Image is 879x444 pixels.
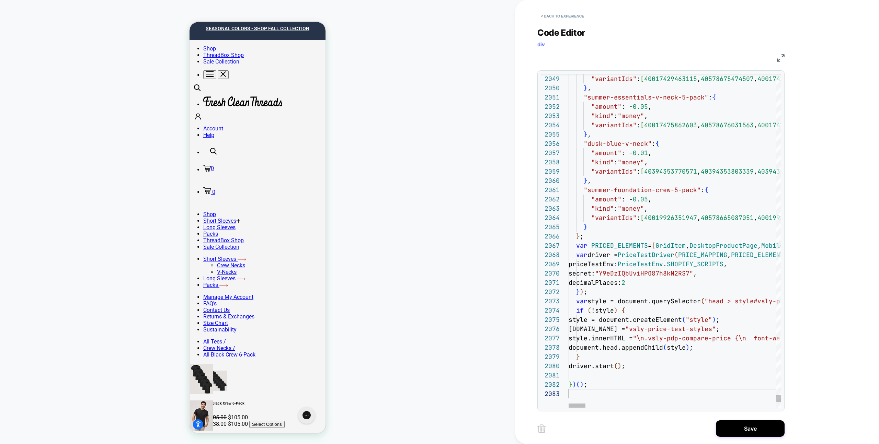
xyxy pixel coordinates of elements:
a: 0 [14,167,26,173]
span: Short Sleeves [14,196,47,202]
div: 2055 [541,130,560,139]
span: ( [587,306,591,314]
span: PRICED_ELEMENTS [591,242,648,249]
span: : [637,121,640,129]
div: 2052 [541,102,560,111]
div: 2068 [541,250,560,259]
div: 2080 [541,361,560,371]
span: "amount" [591,149,621,157]
span: ; [716,316,720,324]
span: ( [682,316,686,324]
span: } [584,130,587,138]
span: 40394353803339 [701,167,754,175]
span: [ [640,75,644,83]
span: 0.05 [633,103,648,110]
span: ; [584,381,587,388]
span: "variantIds" [591,167,637,175]
span: "summer-foundation-crew-5-pack" [584,186,701,194]
span: } [576,232,580,240]
span: driver.start [569,362,614,370]
img: Crew Neck Tees Now Available in Short Length at FCT [1,378,23,409]
span: 0 [21,143,24,150]
img: fullscreen [777,54,785,62]
span: "money" [618,158,644,166]
a: Sale Collection [14,36,50,43]
span: } [584,84,587,92]
a: NEW STYLES: WOMEN'S SWEATSHIRTS [5,16,130,32]
span: 0.01 [633,149,648,157]
a: Account [14,103,136,110]
span: : [637,167,640,175]
span: } [576,288,580,296]
span: "Y9eDzIQbUviHPO87h8kN2RS7" [595,269,693,277]
span: , [644,158,648,166]
span: : [701,186,705,194]
span: driver = [587,251,618,259]
span: : [652,140,655,148]
span: ; [584,288,587,296]
span: 40019926384715 [757,214,810,222]
a: Help [14,110,136,116]
a: FAQ's [14,278,27,285]
span: 40578675474507 [701,75,754,83]
span: , [757,242,761,249]
span: ) [580,381,584,388]
span: [ [652,242,655,249]
span: ) [614,306,618,314]
span: ( [701,297,705,305]
span: } [576,353,580,361]
span: "style" [686,316,712,324]
div: 2069 [541,259,560,269]
div: 2079 [541,352,560,361]
span: 2 [621,279,625,287]
span: div [537,41,545,48]
a: Contact Us [14,285,40,291]
span: "dusk-blue-v-neck" [584,140,652,148]
span: style [667,343,686,351]
button: Save [716,420,785,437]
div: 2071 [541,278,560,287]
span: "vsly-price-test-styles" [625,325,716,333]
span: : - [621,103,633,110]
span: ) [618,362,621,370]
span: ( [674,251,678,259]
a: ThreadBox Shop [14,30,54,36]
span: : [637,214,640,222]
span: ) [572,381,576,388]
span: "money" [618,112,644,120]
span: : - [621,149,633,157]
span: : [614,158,618,166]
span: . [663,260,667,268]
span: "money" [618,205,644,212]
span: : [614,112,618,120]
span: 40578676031563 [701,121,754,129]
span: Help [14,110,25,116]
span: , [686,242,689,249]
span: ( [614,362,618,370]
img: All Black Crew 6-Pack [1,342,23,372]
a: 0 [14,143,136,150]
a: Size Chart [14,298,38,304]
div: 2050 [541,83,560,93]
span: PriceTestEnv [618,260,663,268]
span: PriceTestDriver [618,251,674,259]
div: 2076 [541,324,560,334]
span: priceTestEnv: [569,260,618,268]
span: 40394353836107 [757,167,810,175]
span: "amount" [591,103,621,110]
div: 2062 [541,195,560,204]
div: 2078 [541,343,560,352]
span: [ [640,167,644,175]
span: , [648,149,652,157]
span: if [576,306,584,314]
span: "\n.vsly-pdp-compare-price {\n font-weight: 700;\ [633,334,822,342]
span: , [693,269,697,277]
span: style = document.querySelector [587,297,701,305]
span: Account [14,103,34,110]
span: : [614,205,618,212]
span: DesktopProductPage [689,242,757,249]
a: Short Sleeves [14,234,57,240]
button: < Back to experience [537,11,587,22]
img: Logo [14,74,93,84]
span: : - [621,195,633,203]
